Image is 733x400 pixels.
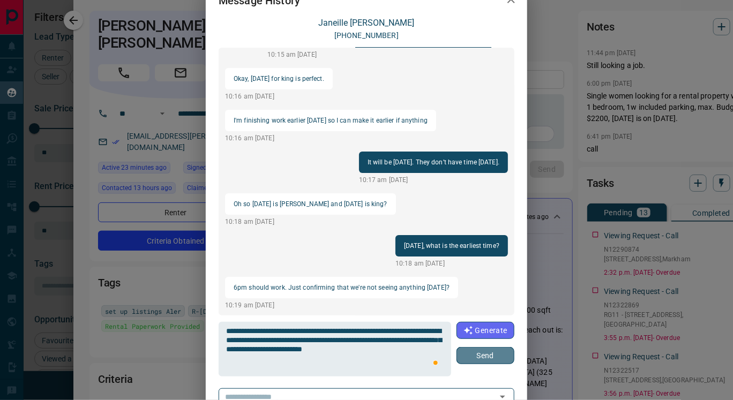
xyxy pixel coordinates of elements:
[234,72,324,85] p: Okay, [DATE] for king is perfect.
[234,198,387,210] p: Oh so [DATE] is [PERSON_NAME] and [DATE] is king?
[225,92,333,101] p: 10:16 am [DATE]
[368,156,499,169] p: It will be [DATE]. They don’t have time [DATE].
[457,347,514,364] button: Send
[359,175,508,185] p: 10:17 am [DATE]
[334,30,399,41] p: [PHONE_NUMBER]
[404,239,499,252] p: [DATE], what is the earliest time?
[226,327,443,372] textarea: To enrich screen reader interactions, please activate Accessibility in Grammarly extension settings
[319,18,415,28] a: Janeille [PERSON_NAME]
[395,259,508,268] p: 10:18 am [DATE]
[234,114,428,127] p: I'm finishing work earlier [DATE] so I can make it earlier if anything
[234,281,450,294] p: 6pm should work. Just confirming that we're not seeing anything [DATE]?
[225,300,458,310] p: 10:19 am [DATE]
[457,322,514,339] button: Generate
[225,217,396,227] p: 10:18 am [DATE]
[225,133,436,143] p: 10:16 am [DATE]
[267,50,508,59] p: 10:15 am [DATE]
